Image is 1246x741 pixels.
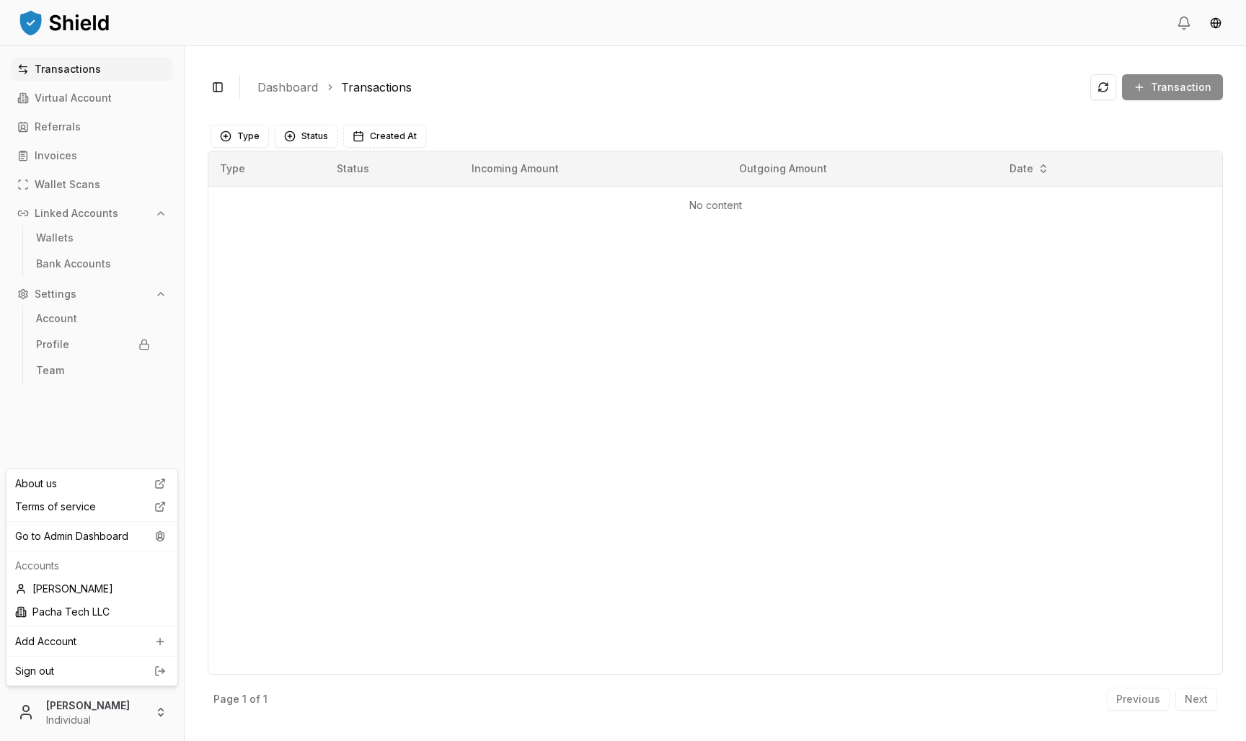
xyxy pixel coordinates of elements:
[9,525,174,548] div: Go to Admin Dashboard
[9,600,174,624] div: Pacha Tech LLC
[15,559,169,573] p: Accounts
[9,472,174,495] a: About us
[15,664,169,678] a: Sign out
[9,577,174,600] div: [PERSON_NAME]
[9,495,174,518] a: Terms of service
[9,630,174,653] a: Add Account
